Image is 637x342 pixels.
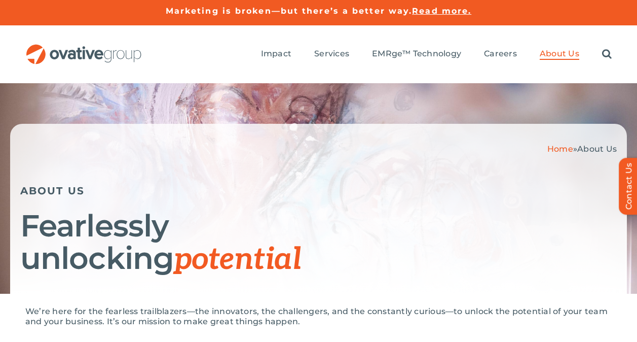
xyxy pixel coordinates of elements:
[540,49,579,59] span: About Us
[166,6,413,16] a: Marketing is broken—but there’s a better way.
[412,6,471,16] a: Read more.
[261,49,291,59] span: Impact
[314,49,349,59] span: Services
[484,49,517,59] span: Careers
[540,49,579,60] a: About Us
[547,144,617,154] span: »
[20,210,617,276] h1: Fearlessly unlocking
[174,242,301,278] span: potential
[25,306,612,327] p: We’re here for the fearless trailblazers—the innovators, the challengers, and the constantly curi...
[577,144,617,154] span: About Us
[261,38,612,71] nav: Menu
[372,49,461,59] span: EMRge™ Technology
[261,49,291,60] a: Impact
[20,185,617,197] h5: ABOUT US
[314,49,349,60] a: Services
[372,49,461,60] a: EMRge™ Technology
[484,49,517,60] a: Careers
[602,49,612,60] a: Search
[547,144,573,154] a: Home
[25,43,142,53] a: OG_Full_horizontal_RGB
